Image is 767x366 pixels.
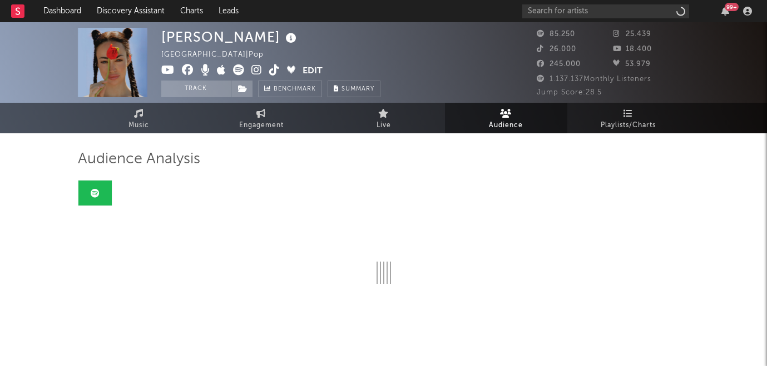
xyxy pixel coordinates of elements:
span: Playlists/Charts [601,119,656,132]
a: Live [323,103,445,133]
span: 1.137.137 Monthly Listeners [537,76,651,83]
span: Live [377,119,391,132]
a: Audience [445,103,567,133]
a: Music [78,103,200,133]
span: Audience Analysis [78,153,200,166]
span: Music [128,119,149,132]
input: Search for artists [522,4,689,18]
span: Benchmark [274,83,316,96]
button: Track [161,81,231,97]
button: Edit [303,64,323,78]
div: [PERSON_NAME] [161,28,299,46]
span: Summary [342,86,374,92]
span: 26.000 [537,46,576,53]
span: 85.250 [537,31,575,38]
div: [GEOGRAPHIC_DATA] | Pop [161,48,276,62]
div: 99 + [725,3,739,11]
button: 99+ [721,7,729,16]
button: Summary [328,81,380,97]
span: 245.000 [537,61,581,68]
span: 18.400 [613,46,652,53]
span: Audience [489,119,523,132]
a: Engagement [200,103,323,133]
a: Benchmark [258,81,322,97]
a: Playlists/Charts [567,103,690,133]
span: Jump Score: 28.5 [537,89,602,96]
span: 53.979 [613,61,651,68]
span: 25.439 [613,31,651,38]
span: Engagement [239,119,284,132]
